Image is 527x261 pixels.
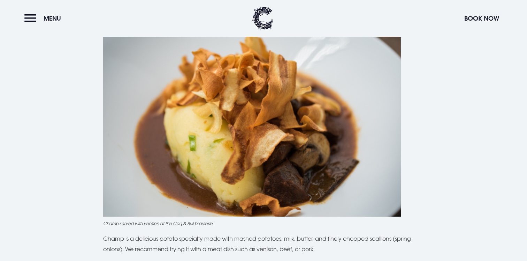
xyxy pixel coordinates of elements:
figcaption: Champ served with venison at the Coq & Bull brasserie [103,220,424,226]
p: Champ is a delicious potato specialty made with mashed potatoes, milk, butter, and finely chopped... [103,233,424,255]
button: Menu [24,11,64,26]
button: Book Now [461,11,503,26]
span: Menu [44,14,61,22]
img: Clandeboye Lodge [252,7,273,30]
img: Traditional Northern Irish champ with venison [103,18,401,217]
